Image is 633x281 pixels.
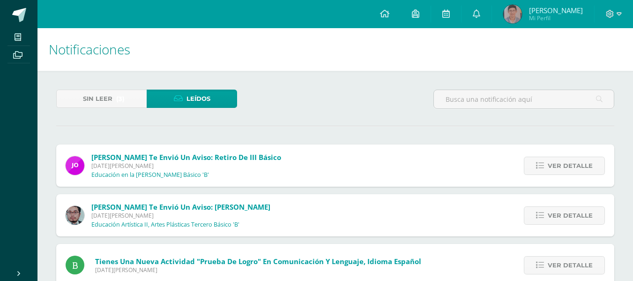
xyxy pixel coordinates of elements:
[91,152,281,162] span: [PERSON_NAME] te envió un aviso: Retiro de III Básico
[529,14,583,22] span: Mi Perfil
[66,156,84,175] img: 6614adf7432e56e5c9e182f11abb21f1.png
[529,6,583,15] span: [PERSON_NAME]
[91,202,270,212] span: [PERSON_NAME] te envió un aviso: [PERSON_NAME]
[95,257,421,266] span: Tienes una nueva actividad "Prueba de logro" En Comunicación y Lenguaje, Idioma Español
[548,257,593,274] span: Ver detalle
[66,206,84,225] img: 5fac68162d5e1b6fbd390a6ac50e103d.png
[434,90,614,108] input: Busca una notificación aquí
[91,212,270,220] span: [DATE][PERSON_NAME]
[147,90,237,108] a: Leídos
[548,207,593,224] span: Ver detalle
[95,266,421,274] span: [DATE][PERSON_NAME]
[83,90,112,107] span: Sin leer
[91,162,281,170] span: [DATE][PERSON_NAME]
[548,157,593,175] span: Ver detalle
[503,5,522,23] img: 9ccb69e3c28bfc63e59a54b2b2b28f1c.png
[49,40,130,58] span: Notificaciones
[56,90,147,108] a: Sin leer(3)
[91,221,239,228] p: Educación Artística II, Artes Plásticas Tercero Básico 'B'
[116,90,125,107] span: (3)
[186,90,210,107] span: Leídos
[91,171,209,179] p: Educación en la [PERSON_NAME] Básico 'B'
